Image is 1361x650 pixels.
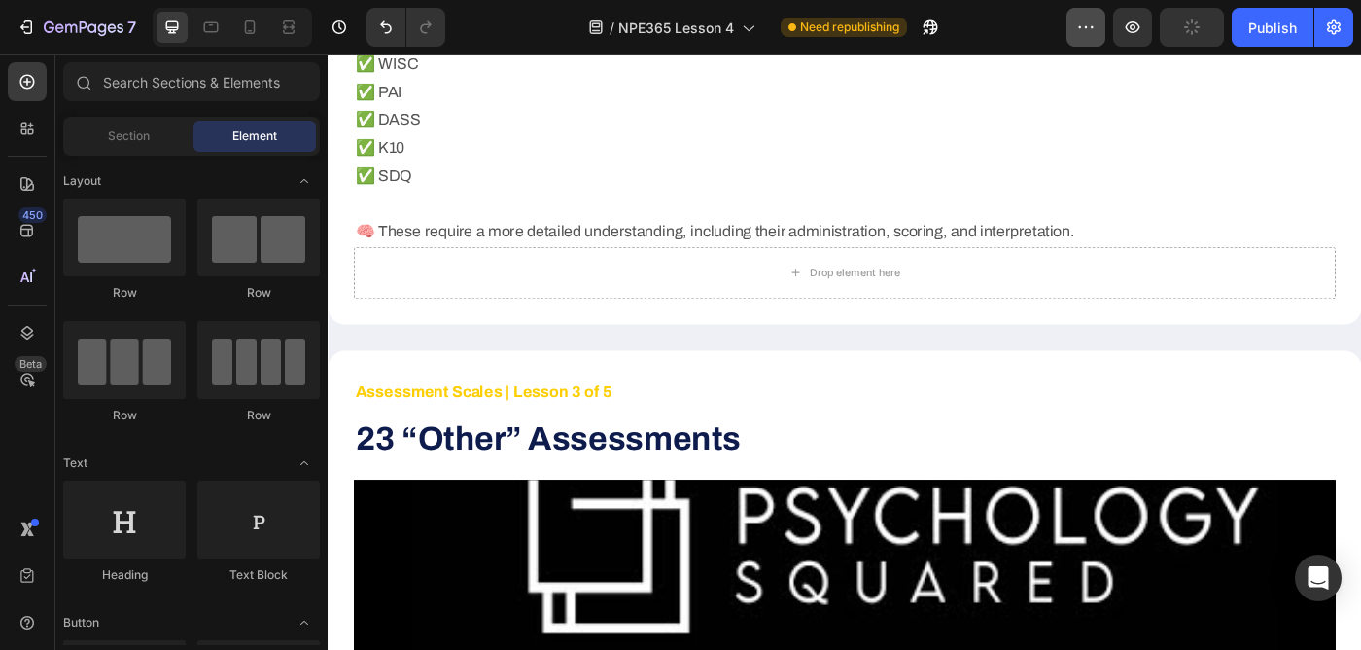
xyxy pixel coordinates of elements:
div: Row [197,284,320,302]
div: Open Intercom Messenger [1295,555,1342,601]
span: Section [108,127,150,145]
p: 7 [127,16,136,39]
span: Element [232,127,277,145]
div: Heading [63,566,186,584]
strong: Assessment Scales | Lesson 3 of 5 [31,371,321,390]
div: Row [63,407,186,424]
div: Drop element here [543,238,646,254]
span: Button [63,614,99,632]
span: Need republishing [800,18,899,36]
span: NPE365 Lesson 4 [618,18,734,38]
iframe: Design area [328,54,1361,650]
div: Text Block [197,566,320,584]
span: Text [63,454,87,472]
button: Publish [1232,8,1313,47]
div: Row [197,407,320,424]
span: Toggle open [289,607,320,638]
span: Layout [63,172,101,190]
span: Toggle open [289,448,320,479]
span: Toggle open [289,165,320,197]
div: Undo/Redo [366,8,445,47]
div: 450 [18,207,47,223]
div: Publish [1248,18,1297,38]
input: Search Sections & Elements [63,62,320,101]
strong: 23 “Other” Assessments [31,414,466,453]
span: / [610,18,614,38]
button: 7 [8,8,145,47]
div: Beta [15,356,47,372]
div: Row [63,284,186,302]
